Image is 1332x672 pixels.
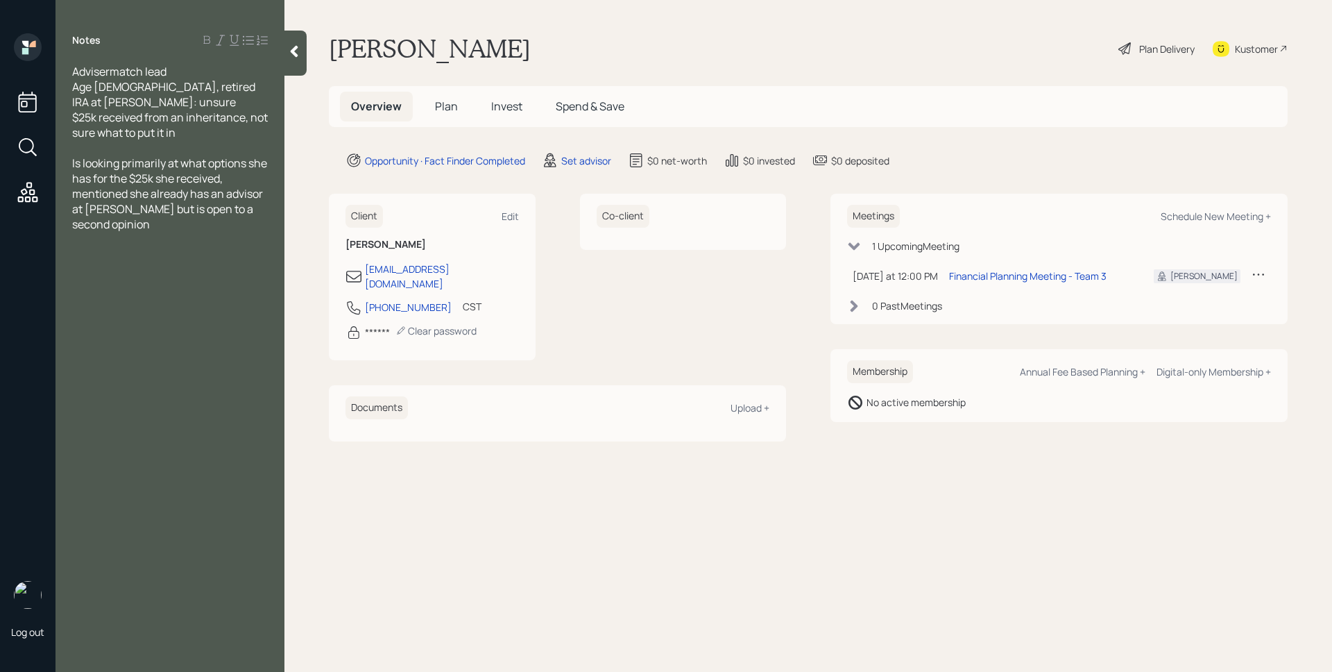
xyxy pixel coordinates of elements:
div: Clear password [395,324,477,337]
h6: Meetings [847,205,900,228]
span: Overview [351,99,402,114]
div: $0 net-worth [647,153,707,168]
div: CST [463,299,481,314]
div: Schedule New Meeting + [1161,210,1271,223]
div: [PERSON_NAME] [1170,270,1238,283]
h6: Co-client [597,205,649,228]
div: Financial Planning Meeting - Team 3 [949,269,1107,283]
div: Kustomer [1235,42,1278,56]
div: Set advisor [561,153,611,168]
span: Spend & Save [556,99,624,114]
h6: Documents [345,396,408,419]
div: Digital-only Membership + [1156,365,1271,378]
img: james-distasi-headshot.png [14,581,42,609]
label: Notes [72,33,101,47]
div: Plan Delivery [1139,42,1195,56]
span: Is looking primarily at what options she has for the $25k she received, mentioned she already has... [72,156,269,232]
span: Advisermatch lead Age [DEMOGRAPHIC_DATA], retired IRA at [PERSON_NAME]: unsure $25k received from... [72,64,270,140]
div: [DATE] at 12:00 PM [853,269,938,283]
div: Edit [502,210,519,223]
h6: Client [345,205,383,228]
div: 1 Upcoming Meeting [872,239,959,253]
h6: [PERSON_NAME] [345,239,519,251]
span: Invest [491,99,522,114]
div: Upload + [731,401,769,414]
div: $0 invested [743,153,795,168]
div: [EMAIL_ADDRESS][DOMAIN_NAME] [365,262,519,291]
div: [PHONE_NUMBER] [365,300,452,314]
div: 0 Past Meeting s [872,299,942,313]
div: $0 deposited [831,153,889,168]
span: Plan [435,99,458,114]
h1: [PERSON_NAME] [329,33,531,64]
div: Log out [11,625,44,639]
div: Opportunity · Fact Finder Completed [365,153,525,168]
div: Annual Fee Based Planning + [1020,365,1145,378]
div: No active membership [866,395,966,410]
h6: Membership [847,360,913,383]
